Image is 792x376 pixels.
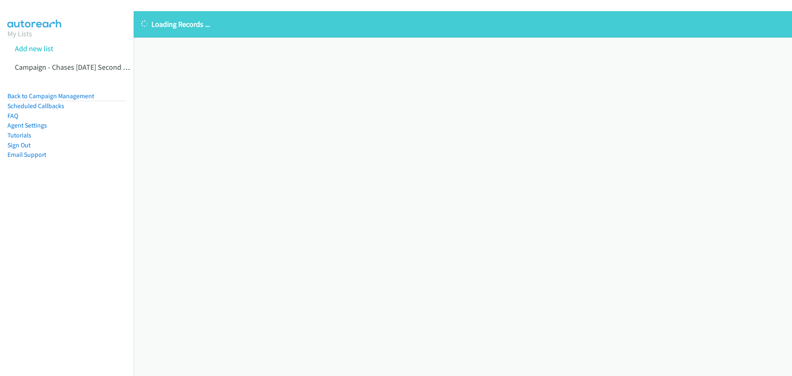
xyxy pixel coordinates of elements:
[7,92,94,100] a: Back to Campaign Management
[7,151,46,158] a: Email Support
[7,131,31,139] a: Tutorials
[15,44,53,53] a: Add new list
[7,29,32,38] a: My Lists
[7,112,18,120] a: FAQ
[7,102,64,110] a: Scheduled Callbacks
[15,62,148,72] a: Campaign - Chases [DATE] Second Attempt
[7,141,31,149] a: Sign Out
[141,19,785,30] p: Loading Records ...
[7,121,47,129] a: Agent Settings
